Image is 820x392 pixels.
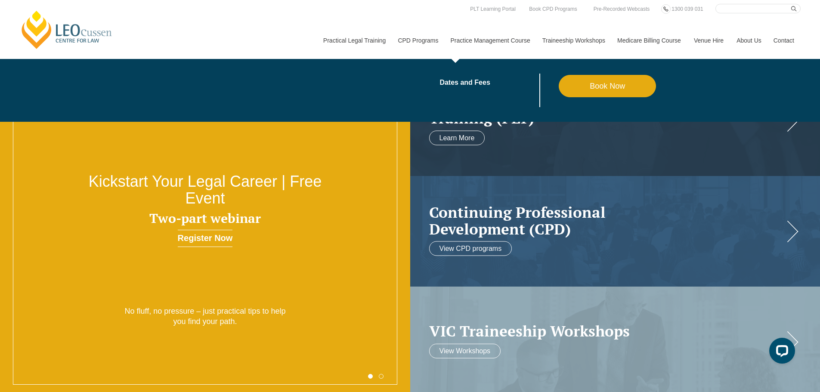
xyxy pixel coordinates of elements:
[429,93,784,126] a: Practical LegalTraining (PLT)
[317,22,392,59] a: Practical Legal Training
[536,22,611,59] a: Traineeship Workshops
[429,130,485,145] a: Learn More
[82,173,328,207] h2: Kickstart Your Legal Career | Free Event
[391,22,444,59] a: CPD Programs
[687,22,730,59] a: Venue Hire
[429,204,784,237] h2: Continuing Professional Development (CPD)
[669,4,705,14] a: 1300 039 031
[178,230,233,247] a: Register Now
[429,93,784,126] h2: Practical Legal Training (PLT)
[527,4,579,14] a: Book CPD Programs
[444,22,536,59] a: Practice Management Course
[82,211,328,225] h3: Two-part webinar
[671,6,703,12] span: 1300 039 031
[762,334,798,370] iframe: LiveChat chat widget
[123,306,287,327] p: No fluff, no pressure – just practical tips to help you find your path.
[429,204,784,237] a: Continuing ProfessionalDevelopment (CPD)
[591,4,652,14] a: Pre-Recorded Webcasts
[429,343,501,358] a: View Workshops
[468,4,518,14] a: PLT Learning Portal
[611,22,687,59] a: Medicare Billing Course
[379,374,384,379] button: 2
[368,374,373,379] button: 1
[730,22,767,59] a: About Us
[439,79,559,86] a: Dates and Fees
[429,323,784,340] a: VIC Traineeship Workshops
[767,22,801,59] a: Contact
[19,9,114,50] a: [PERSON_NAME] Centre for Law
[429,241,512,256] a: View CPD programs
[559,75,656,97] a: Book Now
